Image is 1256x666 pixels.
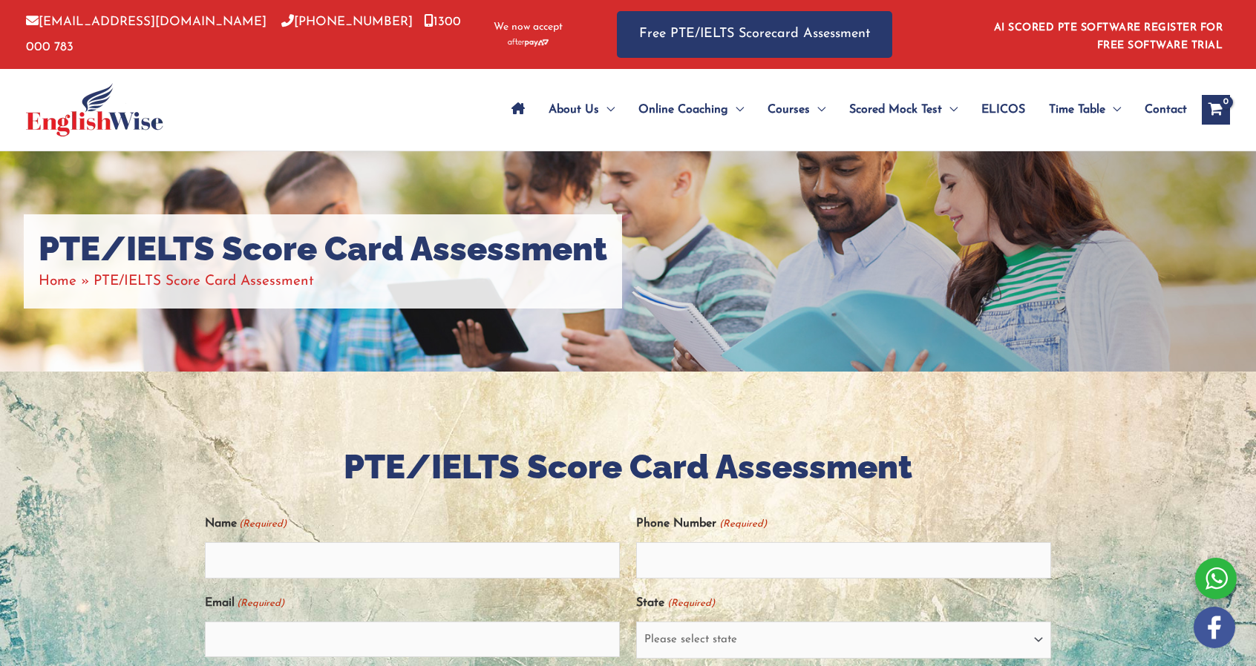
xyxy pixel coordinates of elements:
label: Name [205,512,287,536]
a: ELICOS [969,84,1037,136]
a: [PHONE_NUMBER] [281,16,413,28]
span: Time Table [1049,84,1105,136]
a: 1300 000 783 [26,16,461,53]
img: cropped-ew-logo [26,83,163,136]
span: About Us [549,84,599,136]
a: CoursesMenu Toggle [756,84,837,136]
a: Free PTE/IELTS Scorecard Assessment [617,11,892,58]
span: Contact [1145,84,1187,136]
nav: Breadcrumbs [39,269,607,294]
span: Online Coaching [638,84,728,136]
label: State [636,591,714,616]
span: Menu Toggle [810,84,825,136]
a: View Shopping Cart, empty [1202,95,1230,125]
span: PTE/IELTS Score Card Assessment [94,274,314,289]
span: (Required) [666,591,715,616]
a: AI SCORED PTE SOFTWARE REGISTER FOR FREE SOFTWARE TRIAL [994,22,1223,51]
a: Contact [1133,84,1187,136]
a: Time TableMenu Toggle [1037,84,1133,136]
label: Phone Number [636,512,766,536]
span: (Required) [236,591,285,616]
aside: Header Widget 1 [985,10,1230,59]
img: Afterpay-Logo [508,39,549,47]
label: Email [205,591,284,616]
span: Menu Toggle [599,84,615,136]
span: Menu Toggle [728,84,744,136]
a: [EMAIL_ADDRESS][DOMAIN_NAME] [26,16,266,28]
span: Menu Toggle [942,84,958,136]
h2: PTE/IELTS Score Card Assessment [205,446,1051,489]
a: About UsMenu Toggle [537,84,627,136]
span: Menu Toggle [1105,84,1121,136]
span: (Required) [718,512,767,536]
span: Scored Mock Test [849,84,942,136]
span: (Required) [238,512,287,536]
a: Online CoachingMenu Toggle [627,84,756,136]
nav: Site Navigation: Main Menu [500,84,1187,136]
a: Home [39,274,76,289]
a: Scored Mock TestMenu Toggle [837,84,969,136]
h1: PTE/IELTS Score Card Assessment [39,229,607,269]
span: Courses [768,84,810,136]
span: ELICOS [981,84,1025,136]
span: We now accept [494,20,563,35]
img: white-facebook.png [1194,607,1235,648]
